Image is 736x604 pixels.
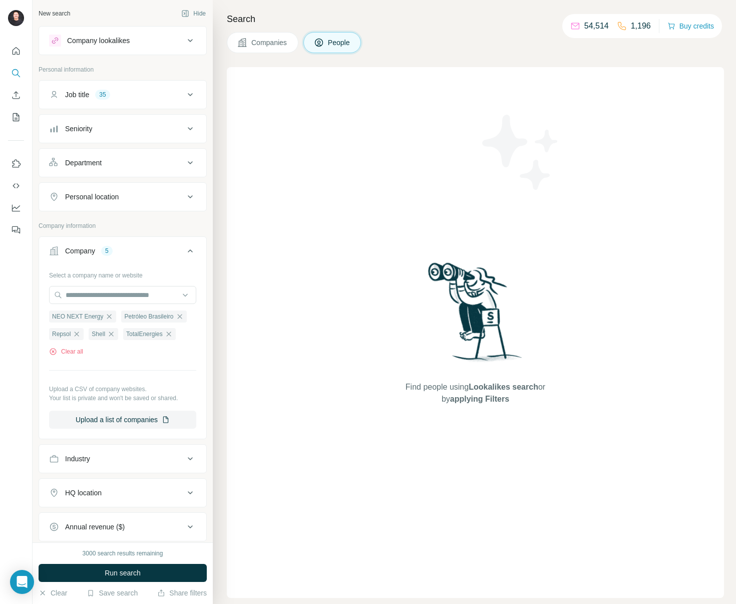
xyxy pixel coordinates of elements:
[251,38,288,48] span: Companies
[39,29,206,53] button: Company lookalikes
[65,158,102,168] div: Department
[105,568,141,578] span: Run search
[8,42,24,60] button: Quick start
[631,20,651,32] p: 1,196
[49,347,83,356] button: Clear all
[39,65,207,74] p: Personal information
[49,385,196,394] p: Upload a CSV of company websites.
[8,86,24,104] button: Enrich CSV
[450,395,509,403] span: applying Filters
[476,107,566,197] img: Surfe Illustration - Stars
[65,90,89,100] div: Job title
[95,90,110,99] div: 35
[52,312,103,321] span: NEO NEXT Energy
[49,267,196,280] div: Select a company name or website
[67,36,130,46] div: Company lookalikes
[328,38,351,48] span: People
[65,246,95,256] div: Company
[227,12,724,26] h4: Search
[39,564,207,582] button: Run search
[101,246,113,255] div: 5
[39,515,206,539] button: Annual revenue ($)
[39,588,67,598] button: Clear
[469,383,538,391] span: Lookalikes search
[8,221,24,239] button: Feedback
[8,177,24,195] button: Use Surfe API
[8,10,24,26] img: Avatar
[424,260,528,372] img: Surfe Illustration - Woman searching with binoculars
[667,19,714,33] button: Buy credits
[395,381,555,405] span: Find people using or by
[39,239,206,267] button: Company5
[92,330,105,339] span: Shell
[126,330,163,339] span: TotalEnergies
[157,588,207,598] button: Share filters
[8,155,24,173] button: Use Surfe on LinkedIn
[87,588,138,598] button: Save search
[39,151,206,175] button: Department
[65,124,92,134] div: Seniority
[49,411,196,429] button: Upload a list of companies
[39,221,207,230] p: Company information
[83,549,163,558] div: 3000 search results remaining
[49,394,196,403] p: Your list is private and won't be saved or shared.
[39,9,70,18] div: New search
[39,481,206,505] button: HQ location
[39,447,206,471] button: Industry
[8,199,24,217] button: Dashboard
[8,108,24,126] button: My lists
[10,570,34,594] div: Open Intercom Messenger
[39,117,206,141] button: Seniority
[39,83,206,107] button: Job title35
[52,330,71,339] span: Repsol
[174,6,213,21] button: Hide
[65,454,90,464] div: Industry
[65,488,102,498] div: HQ location
[8,64,24,82] button: Search
[65,192,119,202] div: Personal location
[65,522,125,532] div: Annual revenue ($)
[124,312,173,321] span: Petróleo Brasileiro
[584,20,609,32] p: 54,514
[39,185,206,209] button: Personal location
